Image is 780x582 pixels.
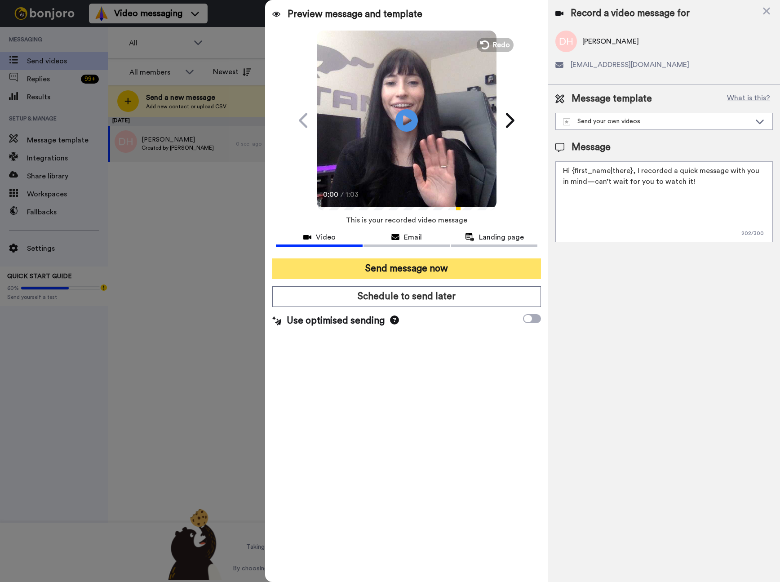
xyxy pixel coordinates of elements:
[555,161,773,242] textarea: Hi {first_name|there}, I recorded a quick message with you in mind—can’t wait for you to watch it!
[572,92,652,106] span: Message template
[323,189,339,200] span: 0:00
[404,232,422,243] span: Email
[272,258,541,279] button: Send message now
[571,59,689,70] span: [EMAIL_ADDRESS][DOMAIN_NAME]
[316,232,336,243] span: Video
[341,189,344,200] span: /
[724,92,773,106] button: What is this?
[572,141,611,154] span: Message
[287,314,385,328] span: Use optimised sending
[479,232,524,243] span: Landing page
[563,118,570,125] img: demo-template.svg
[346,210,467,230] span: This is your recorded video message
[272,286,541,307] button: Schedule to send later
[346,189,361,200] span: 1:03
[563,117,751,126] div: Send your own videos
